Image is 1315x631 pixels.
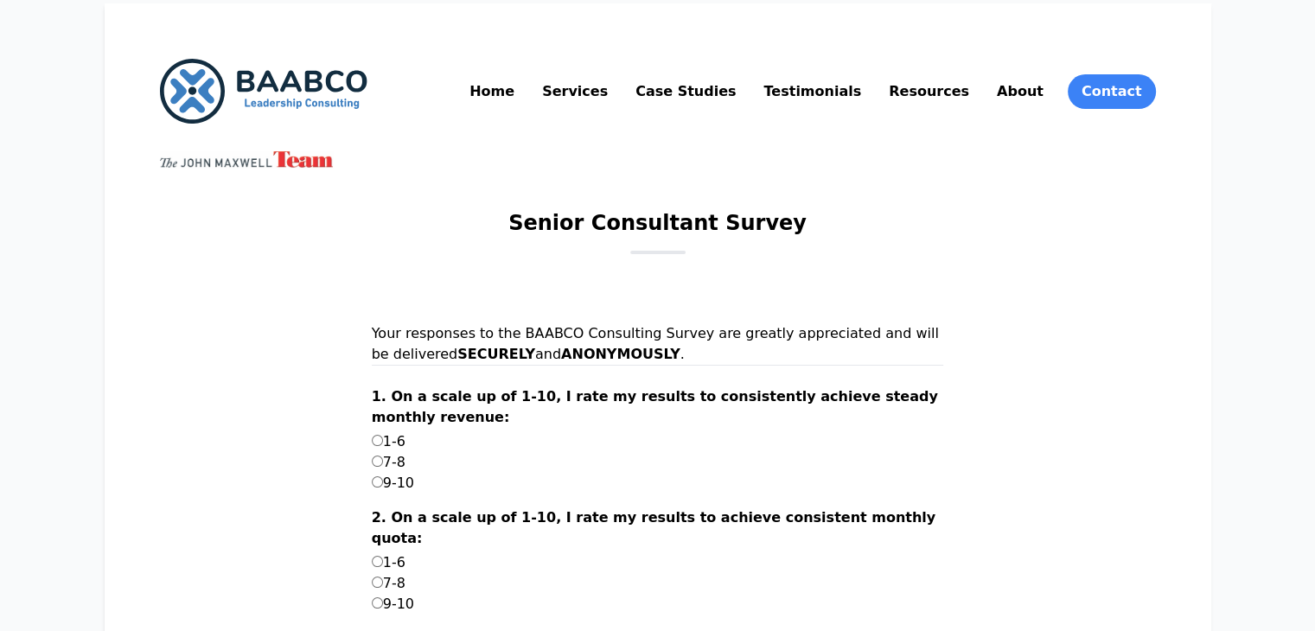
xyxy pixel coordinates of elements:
[508,209,807,251] h1: Senior Consultant Survey
[372,597,383,609] input: 9-10
[539,78,611,105] a: Services
[372,577,383,588] input: 7-8
[372,456,383,467] input: 7-8
[372,507,944,552] label: 2. On a scale up of 1-10, I rate my results to achieve consistent monthly quota:
[885,78,973,105] a: Resources
[372,554,405,570] label: 1-6
[1068,74,1156,109] a: Contact
[372,556,383,567] input: 1-6
[760,78,865,105] a: Testimonials
[372,596,414,612] label: 9-10
[372,476,383,488] input: 9-10
[632,78,739,105] a: Case Studies
[372,475,414,491] label: 9-10
[372,575,405,591] label: 7-8
[993,78,1047,105] a: About
[466,78,518,105] a: Home
[160,151,333,168] img: John Maxwell
[372,454,405,470] label: 7-8
[372,435,383,446] input: 1-6
[561,346,680,362] strong: ANONYMOUSLY
[457,346,535,362] strong: SECURELY
[372,323,944,365] p: Your responses to the BAABCO Consulting Survey are greatly appreciated and will be delivered and .
[372,433,405,449] label: 1-6
[372,386,944,431] label: 1. On a scale up of 1-10, I rate my results to consistently achieve steady monthly revenue:
[160,59,367,124] img: BAABCO Consulting Services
